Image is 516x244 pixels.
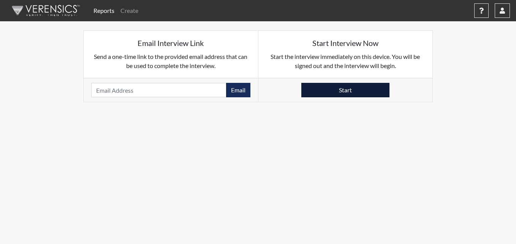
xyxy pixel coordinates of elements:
[90,3,117,18] a: Reports
[226,83,250,97] button: Email
[91,52,250,70] p: Send a one-time link to the provided email address that can be used to complete the interview.
[266,38,425,48] h5: Start Interview Now
[266,52,425,70] p: Start the interview immediately on this device. You will be signed out and the interview will begin.
[117,3,141,18] a: Create
[91,38,250,48] h5: Email Interview Link
[91,83,226,97] input: Email Address
[301,83,389,97] button: Start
